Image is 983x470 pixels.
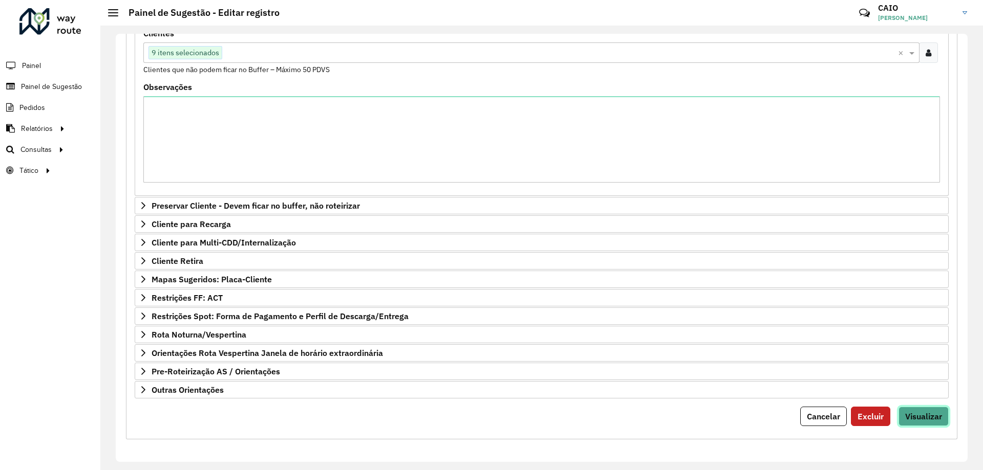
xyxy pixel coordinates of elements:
[135,363,949,380] a: Pre-Roteirização AS / Orientações
[135,307,949,325] a: Restrições Spot: Forma de Pagamento e Perfil de Descarga/Entrega
[135,289,949,306] a: Restrições FF: ACT
[899,407,949,426] button: Visualizar
[152,349,383,357] span: Orientações Rota Vespertina Janela de horário extraordinária
[19,102,45,113] span: Pedidos
[898,47,907,59] span: Clear all
[152,257,203,265] span: Cliente Retira
[143,81,192,93] label: Observações
[143,65,330,74] small: Clientes que não podem ficar no Buffer – Máximo 50 PDVS
[807,411,840,421] span: Cancelar
[152,238,296,247] span: Cliente para Multi-CDD/Internalização
[135,215,949,233] a: Cliente para Recarga
[905,411,942,421] span: Visualizar
[800,407,847,426] button: Cancelar
[853,2,875,24] a: Contato Rápido
[118,7,280,18] h2: Painel de Sugestão - Editar registro
[152,220,231,228] span: Cliente para Recarga
[152,312,409,320] span: Restrições Spot: Forma de Pagamento e Perfil de Descarga/Entrega
[135,344,949,362] a: Orientações Rota Vespertina Janela de horário extraordinária
[135,271,949,288] a: Mapas Sugeridos: Placa-Cliente
[135,25,949,196] div: Priorizar Cliente - Não podem ficar no buffer
[152,202,360,210] span: Preservar Cliente - Devem ficar no buffer, não roteirizar
[19,165,38,176] span: Tático
[135,234,949,251] a: Cliente para Multi-CDD/Internalização
[858,411,884,421] span: Excluir
[149,47,222,59] span: 9 itens selecionados
[21,81,82,92] span: Painel de Sugestão
[135,252,949,270] a: Cliente Retira
[135,326,949,343] a: Rota Noturna/Vespertina
[152,275,272,283] span: Mapas Sugeridos: Placa-Cliente
[20,144,52,155] span: Consultas
[22,60,41,71] span: Painel
[21,123,53,134] span: Relatórios
[152,294,223,302] span: Restrições FF: ACT
[152,386,224,394] span: Outras Orientações
[851,407,890,426] button: Excluir
[878,13,955,23] span: [PERSON_NAME]
[152,367,280,375] span: Pre-Roteirização AS / Orientações
[135,197,949,214] a: Preservar Cliente - Devem ficar no buffer, não roteirizar
[878,3,955,13] h3: CAIO
[152,330,246,339] span: Rota Noturna/Vespertina
[135,381,949,398] a: Outras Orientações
